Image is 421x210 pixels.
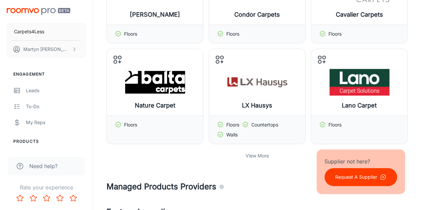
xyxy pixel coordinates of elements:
[7,8,70,15] img: Roomvo PRO Beta
[328,30,341,38] p: Floors
[324,157,397,165] p: Supplier not here?
[335,173,377,181] p: Request A Supplier
[27,191,40,205] button: Rate 2 star
[226,131,238,138] p: Walls
[328,121,341,138] p: Floors
[226,30,239,38] p: Floors
[26,87,86,94] div: Leads
[26,119,86,126] div: My Reps
[40,191,53,205] button: Rate 3 star
[53,191,67,205] button: Rate 4 star
[14,28,44,35] p: Carpets4Less
[26,103,86,110] div: To-do
[7,23,86,40] button: Carpets4Less
[13,191,27,205] button: Rate 1 star
[246,152,269,159] p: View More
[5,183,88,191] p: Rate your experience
[67,191,80,205] button: Rate 5 star
[226,121,239,128] p: Floors
[106,181,408,193] h4: Managed Products Providers
[23,46,70,53] p: Martyn [PERSON_NAME]
[324,168,397,186] button: Request A Supplier
[7,41,86,58] button: Martyn [PERSON_NAME]
[124,30,137,38] p: Floors
[124,121,137,138] p: Floors
[251,121,278,128] p: Countertops
[29,162,58,170] span: Need help?
[219,181,224,193] div: Agencies and suppliers who work with us to automatically identify the specific products you carry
